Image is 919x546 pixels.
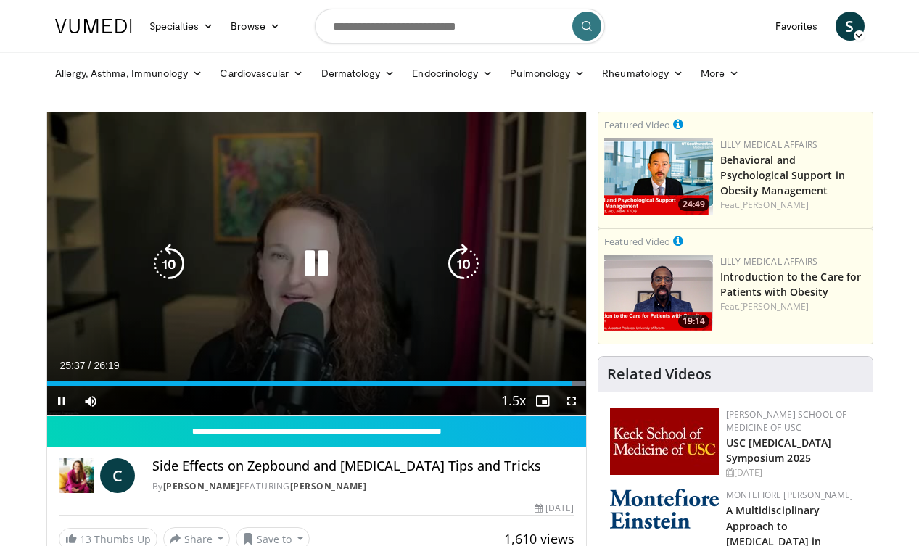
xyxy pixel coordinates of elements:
a: 19:14 [604,255,713,331]
button: Playback Rate [499,386,528,415]
a: Favorites [767,12,827,41]
span: 25:37 [60,360,86,371]
button: Fullscreen [557,386,586,415]
span: 19:14 [678,315,709,328]
a: USC [MEDICAL_DATA] Symposium 2025 [726,436,832,465]
img: ba3304f6-7838-4e41-9c0f-2e31ebde6754.png.150x105_q85_crop-smart_upscale.png [604,138,713,215]
img: Dr. Carolynn Francavilla [59,458,94,493]
span: / [88,360,91,371]
h4: Side Effects on Zepbound and [MEDICAL_DATA] Tips and Tricks [152,458,574,474]
a: Rheumatology [593,59,692,88]
span: 24:49 [678,198,709,211]
div: [DATE] [726,466,861,479]
small: Featured Video [604,235,670,248]
button: Mute [76,386,105,415]
img: acc2e291-ced4-4dd5-b17b-d06994da28f3.png.150x105_q85_crop-smart_upscale.png [604,255,713,331]
div: By FEATURING [152,480,574,493]
a: Cardiovascular [211,59,312,88]
a: Pulmonology [501,59,593,88]
h4: Related Videos [607,365,712,383]
a: [PERSON_NAME] [290,480,367,492]
a: Specialties [141,12,223,41]
img: b0142b4c-93a1-4b58-8f91-5265c282693c.png.150x105_q85_autocrop_double_scale_upscale_version-0.2.png [610,489,719,529]
a: [PERSON_NAME] School of Medicine of USC [726,408,847,434]
div: Feat. [720,300,867,313]
a: Dermatology [313,59,404,88]
div: Feat. [720,199,867,212]
a: S [836,12,865,41]
a: Behavioral and Psychological Support in Obesity Management [720,153,845,197]
span: 13 [80,532,91,546]
a: Lilly Medical Affairs [720,138,818,151]
a: [PERSON_NAME] [740,199,809,211]
a: More [692,59,748,88]
video-js: Video Player [47,112,586,416]
a: Montefiore [PERSON_NAME] [726,489,854,501]
span: 26:19 [94,360,119,371]
a: C [100,458,135,493]
button: Enable picture-in-picture mode [528,386,557,415]
small: Featured Video [604,118,670,131]
a: Browse [222,12,289,41]
a: Allergy, Asthma, Immunology [46,59,212,88]
a: Endocrinology [403,59,501,88]
img: 7b941f1f-d101-407a-8bfa-07bd47db01ba.png.150x105_q85_autocrop_double_scale_upscale_version-0.2.jpg [610,408,719,475]
a: [PERSON_NAME] [740,300,809,313]
a: 24:49 [604,138,713,215]
a: [PERSON_NAME] [163,480,240,492]
a: Lilly Medical Affairs [720,255,818,268]
div: Progress Bar [47,381,586,386]
div: [DATE] [535,502,574,515]
input: Search topics, interventions [315,9,605,44]
a: Introduction to the Care for Patients with Obesity [720,270,862,299]
button: Pause [47,386,76,415]
img: VuMedi Logo [55,19,132,33]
